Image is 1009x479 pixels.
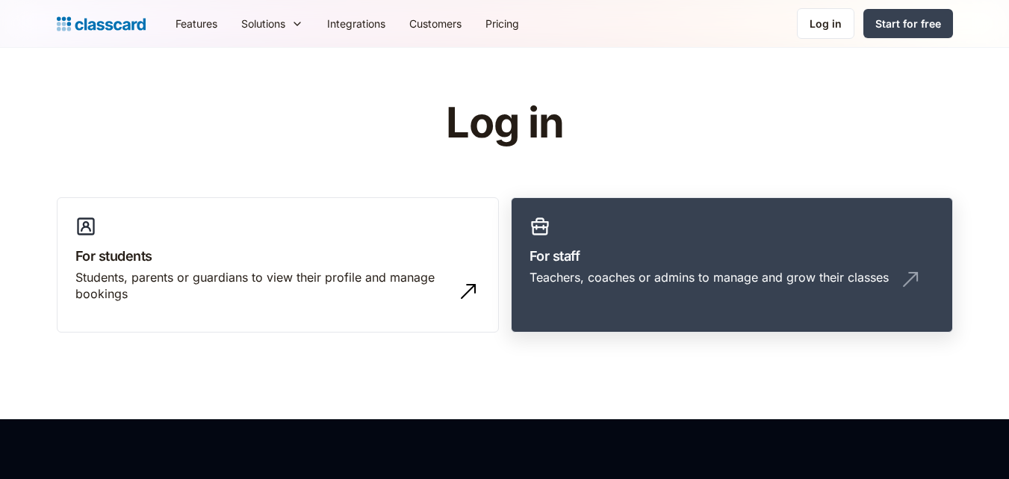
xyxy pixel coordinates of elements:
[75,246,480,266] h3: For students
[875,16,941,31] div: Start for free
[474,7,531,40] a: Pricing
[315,7,397,40] a: Integrations
[863,9,953,38] a: Start for free
[797,8,854,39] a: Log in
[511,197,953,333] a: For staffTeachers, coaches or admins to manage and grow their classes
[57,13,146,34] a: home
[75,269,450,303] div: Students, parents or guardians to view their profile and manage bookings
[57,197,499,333] a: For studentsStudents, parents or guardians to view their profile and manage bookings
[530,269,889,285] div: Teachers, coaches or admins to manage and grow their classes
[530,246,934,266] h3: For staff
[164,7,229,40] a: Features
[241,16,285,31] div: Solutions
[810,16,842,31] div: Log in
[397,7,474,40] a: Customers
[267,100,742,146] h1: Log in
[229,7,315,40] div: Solutions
